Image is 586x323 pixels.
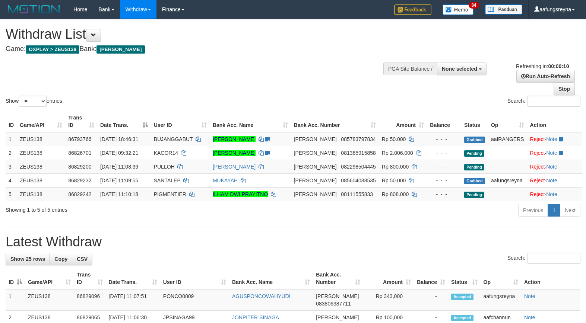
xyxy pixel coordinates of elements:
[100,150,138,156] span: [DATE] 09:32:21
[527,173,582,187] td: ·
[546,136,557,142] a: Note
[232,314,279,320] a: JONPITER SINAGA
[341,178,376,183] span: Copy 085604088535 to clipboard
[530,136,545,142] a: Reject
[437,63,487,75] button: None selected
[154,164,175,170] span: PULLOH
[528,96,580,107] input: Search:
[507,96,580,107] label: Search:
[74,289,105,311] td: 86829096
[154,136,193,142] span: BUJANGGABUT
[341,136,376,142] span: Copy 085783797834 to clipboard
[6,187,17,201] td: 5
[54,256,67,262] span: Copy
[341,191,373,197] span: Copy 08111555833 to clipboard
[430,191,458,198] div: - - -
[363,268,414,289] th: Amount: activate to sort column ascending
[481,268,521,289] th: Op: activate to sort column ascending
[6,146,17,160] td: 2
[294,150,337,156] span: [PERSON_NAME]
[530,191,545,197] a: Reject
[488,111,527,132] th: Op: activate to sort column ascending
[6,45,383,53] h4: Game: Bank:
[25,268,74,289] th: Game/API: activate to sort column ascending
[530,164,545,170] a: Reject
[232,293,291,299] a: AGUSPONCOWAHYUDI
[6,4,62,15] img: MOTION_logo.png
[313,268,363,289] th: Bank Acc. Number: activate to sort column ascending
[213,178,238,183] a: MUKAYAH
[100,164,138,170] span: [DATE] 11:08:39
[213,136,256,142] a: [PERSON_NAME]
[74,268,105,289] th: Trans ID: activate to sort column ascending
[524,293,535,299] a: Note
[464,192,484,198] span: Pending
[469,2,479,9] span: 34
[106,289,160,311] td: [DATE] 11:07:51
[294,164,337,170] span: [PERSON_NAME]
[524,314,535,320] a: Note
[17,132,65,146] td: ZEUS138
[548,63,569,69] strong: 00:00:10
[6,203,238,214] div: Showing 1 to 5 of 5 entries
[6,111,17,132] th: ID
[464,137,485,143] span: Grabbed
[6,289,25,311] td: 1
[527,160,582,173] td: ·
[77,256,88,262] span: CSV
[213,150,256,156] a: [PERSON_NAME]
[527,146,582,160] td: ·
[100,178,138,183] span: [DATE] 11:09:55
[68,178,91,183] span: 86829232
[516,63,569,69] span: Refreshing in:
[518,204,548,217] a: Previous
[448,268,481,289] th: Status: activate to sort column ascending
[516,70,575,83] a: Run Auto-Refresh
[68,136,91,142] span: 86793766
[414,268,448,289] th: Balance: activate to sort column ascending
[17,187,65,201] td: ZEUS138
[6,173,17,187] td: 4
[65,111,97,132] th: Trans ID: activate to sort column ascending
[96,45,145,54] span: [PERSON_NAME]
[461,111,488,132] th: Status
[507,253,580,264] label: Search:
[154,191,186,197] span: PIGMENTIER
[100,136,138,142] span: [DATE] 18:46:31
[316,314,359,320] span: [PERSON_NAME]
[548,204,560,217] a: 1
[382,136,406,142] span: Rp 50.000
[6,96,62,107] label: Show entries
[546,150,557,156] a: Note
[316,301,351,307] span: Copy 083806387711 to clipboard
[68,150,91,156] span: 86826701
[160,289,229,311] td: PONCO0809
[382,178,406,183] span: Rp 50.000
[17,160,65,173] td: ZEUS138
[530,150,545,156] a: Reject
[6,253,50,265] a: Show 25 rows
[464,150,484,157] span: Pending
[546,178,557,183] a: Note
[6,160,17,173] td: 3
[210,111,291,132] th: Bank Acc. Name: activate to sort column ascending
[17,146,65,160] td: ZEUS138
[382,191,409,197] span: Rp 808.000
[530,178,545,183] a: Reject
[464,164,484,170] span: Pending
[213,164,256,170] a: [PERSON_NAME]
[160,268,229,289] th: User ID: activate to sort column ascending
[6,268,25,289] th: ID: activate to sort column descending
[430,149,458,157] div: - - -
[19,96,47,107] select: Showentries
[414,289,448,311] td: -
[427,111,461,132] th: Balance
[383,63,437,75] div: PGA Site Balance /
[363,289,414,311] td: Rp 343,000
[6,132,17,146] td: 1
[560,204,580,217] a: Next
[100,191,138,197] span: [DATE] 11:10:18
[72,253,92,265] a: CSV
[379,111,427,132] th: Amount: activate to sort column ascending
[527,132,582,146] td: ·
